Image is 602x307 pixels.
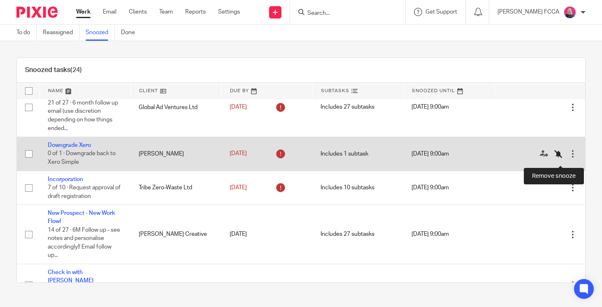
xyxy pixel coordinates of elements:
[25,66,82,74] h1: Snoozed tasks
[16,7,58,18] img: Pixie
[130,205,221,264] td: [PERSON_NAME] Creative
[121,25,141,41] a: Done
[321,151,368,157] span: Includes 1 subtask
[48,227,120,258] span: 14 of 27 · 6M Follow up - see notes and personalise accordingly!! Email follow up...
[321,105,374,110] span: Includes 27 subtasks
[48,210,115,224] a: New Prospect - New Work Flow!
[86,25,115,41] a: Snoozed
[130,264,221,307] td: Fitness Works (NW) Ltd
[321,185,374,191] span: Includes 10 subtasks
[321,88,349,93] span: Subtasks
[230,282,247,288] span: [DATE]
[497,8,559,16] p: [PERSON_NAME] FCCA
[103,8,116,16] a: Email
[48,142,91,148] a: Downgrade Xero
[230,185,247,191] span: [DATE]
[48,100,118,131] span: 21 of 27 · 6 month follow up email (use discretion depending on how things ended...
[411,151,449,157] span: [DATE] 9:00am
[230,232,247,237] span: [DATE]
[48,151,116,165] span: 0 of 1 · Downgrade back to Xero Simple
[411,105,449,110] span: [DATE] 9:00am
[70,67,82,73] span: (24)
[48,177,83,182] a: Incorporation
[411,232,449,237] span: [DATE] 9:00am
[130,78,221,137] td: Global Ad Ventures Ltd
[48,185,121,199] span: 7 of 10 · Request approval of draft registration
[185,8,206,16] a: Reports
[230,151,247,157] span: [DATE]
[130,137,221,171] td: [PERSON_NAME]
[48,270,93,284] a: Check in with [PERSON_NAME]
[16,25,37,41] a: To do
[321,232,374,237] span: Includes 27 subtasks
[425,9,457,15] span: Get Support
[218,8,240,16] a: Settings
[159,8,173,16] a: Team
[130,171,221,205] td: Tribe Zero-Waste Ltd
[563,6,576,19] img: Cheryl%20Sharp%20FCCA.png
[411,185,449,191] span: [DATE] 9:00am
[76,8,91,16] a: Work
[230,105,247,110] span: [DATE]
[129,8,147,16] a: Clients
[307,10,381,17] input: Search
[43,25,79,41] a: Reassigned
